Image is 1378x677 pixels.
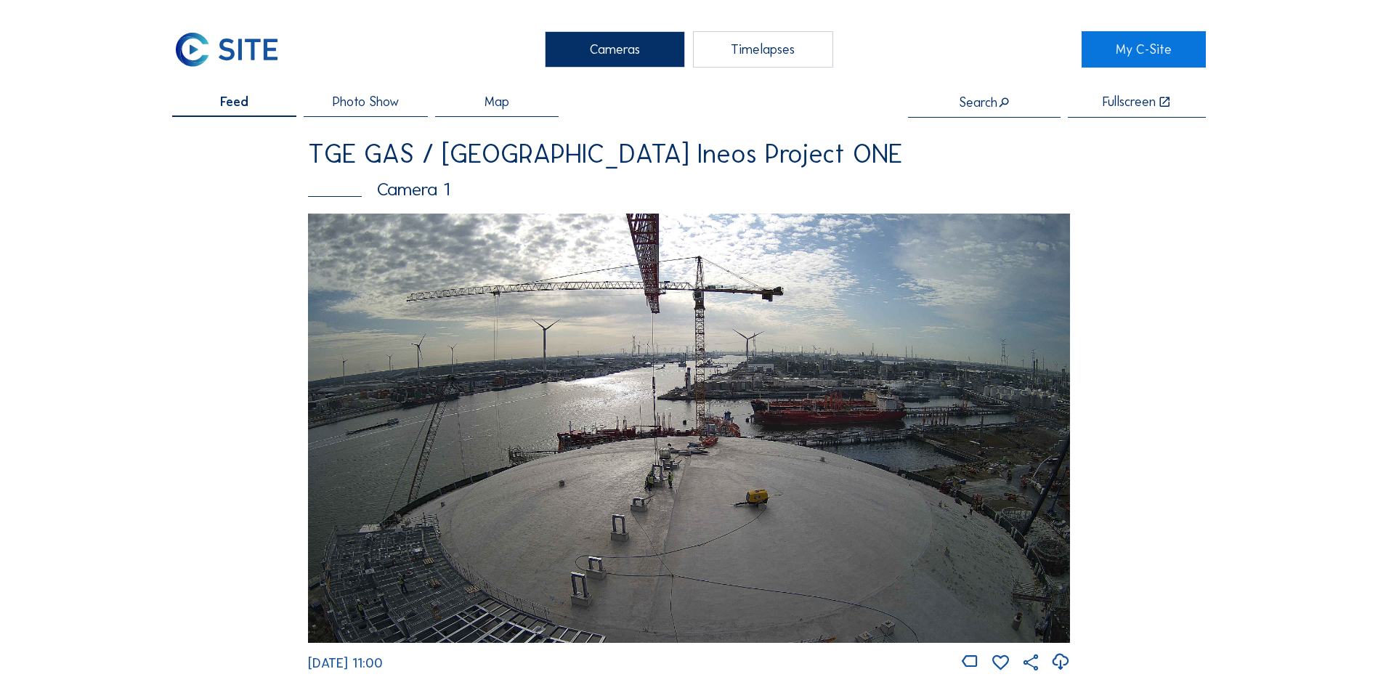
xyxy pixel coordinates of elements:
[308,180,1070,198] div: Camera 1
[545,31,685,68] div: Cameras
[333,95,399,108] span: Photo Show
[308,655,383,671] span: [DATE] 11:00
[485,95,509,108] span: Map
[1082,31,1206,68] a: My C-Site
[172,31,296,68] a: C-SITE Logo
[220,95,248,108] span: Feed
[308,214,1070,642] img: Image
[172,31,280,68] img: C-SITE Logo
[308,141,1070,167] div: TGE GAS / [GEOGRAPHIC_DATA] Ineos Project ONE
[1103,95,1156,109] div: Fullscreen
[693,31,833,68] div: Timelapses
